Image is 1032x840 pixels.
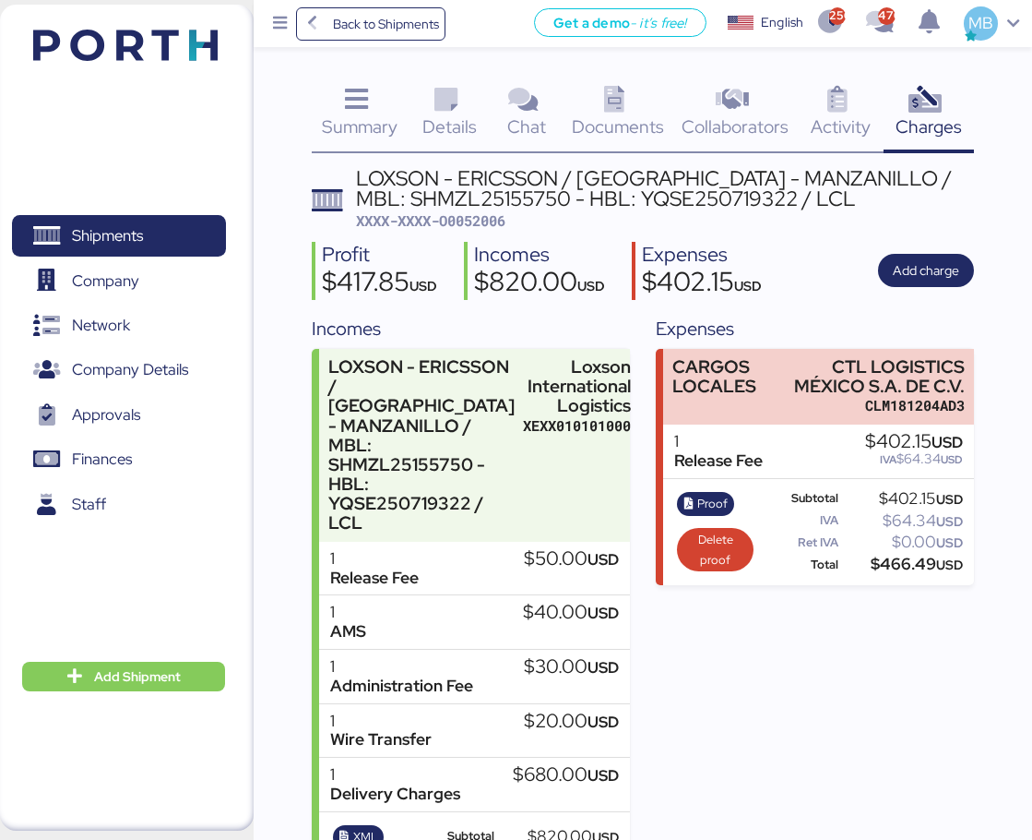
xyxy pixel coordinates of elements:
button: Add charge [878,254,974,287]
span: USD [931,432,963,452]
div: Expenses [656,315,973,342]
div: CLM181204AD3 [789,396,965,415]
div: Subtotal [764,492,839,505]
div: Release Fee [674,451,763,471]
a: Finances [12,438,226,481]
span: XXXX-XXXX-O0052006 [356,211,505,230]
a: Approvals [12,394,226,437]
span: USD [577,277,605,294]
div: 1 [330,549,419,569]
span: USD [936,534,963,551]
button: Add Shipment [22,662,225,691]
span: Summary [322,114,397,138]
div: $402.15 [842,492,963,506]
span: Approvals [72,402,140,428]
span: Proof [697,494,728,514]
span: Company [72,268,139,294]
button: Delete proof [677,528,754,572]
span: Network [72,312,130,339]
div: $0.00 [842,535,963,549]
div: Release Fee [330,569,419,588]
div: Delivery Charges [330,785,460,804]
span: USD [936,491,963,508]
div: $20.00 [524,712,619,732]
div: LOXSON - ERICSSON / [GEOGRAPHIC_DATA] - MANZANILLO / MBL: SHMZL25155750 - HBL: YQSE250719322 / LCL [356,168,974,210]
span: MB [968,11,993,35]
span: USD [587,712,619,732]
span: Company Details [72,356,188,383]
div: 1 [330,657,473,677]
div: $402.15 [642,269,762,300]
a: Staff [12,484,226,526]
div: XEXX010101000 [523,416,631,436]
button: Menu [265,8,296,40]
div: 1 [330,765,460,785]
span: USD [941,452,963,467]
span: IVA [880,452,896,467]
a: Network [12,305,226,347]
button: Proof [677,492,734,516]
span: Shipments [72,222,143,249]
span: Staff [72,491,106,518]
div: LOXSON - ERICSSON / [GEOGRAPHIC_DATA] - MANZANILLO / MBL: SHMZL25155750 - HBL: YQSE250719322 / LCL [328,357,515,533]
div: Wire Transfer [330,730,432,750]
div: Total [764,558,839,571]
span: USD [734,277,762,294]
div: Incomes [474,242,605,269]
div: CTL LOGISTICS MÉXICO S.A. DE C.V. [789,357,965,396]
div: $40.00 [523,603,619,623]
a: Company [12,259,226,302]
span: Details [422,114,477,138]
span: USD [936,513,963,530]
span: Delete proof [682,530,748,570]
div: 1 [330,603,366,622]
span: Add Shipment [94,666,181,688]
span: USD [587,549,619,570]
div: Incomes [312,315,629,342]
span: USD [587,657,619,678]
div: $64.34 [865,452,963,466]
span: USD [587,765,619,786]
div: English [761,13,803,32]
span: Documents [572,114,664,138]
div: Administration Fee [330,677,473,696]
div: CARGOS LOCALES [672,357,780,396]
div: Profit [322,242,437,269]
div: $402.15 [865,432,963,452]
span: Charges [896,114,962,138]
span: Finances [72,446,132,473]
span: Collaborators [682,114,789,138]
div: AMS [330,622,366,642]
span: USD [409,277,437,294]
span: Back to Shipments [333,13,439,35]
div: 1 [330,712,432,731]
span: USD [936,557,963,573]
span: Chat [507,114,546,138]
span: Activity [811,114,871,138]
span: USD [587,603,619,623]
div: 1 [674,432,763,451]
div: $820.00 [474,269,605,300]
div: $417.85 [322,269,437,300]
div: $64.34 [842,514,963,528]
div: Loxson International Logistics [523,357,631,415]
div: $680.00 [513,765,619,786]
a: Shipments [12,215,226,258]
a: Company Details [12,349,226,391]
div: Expenses [642,242,762,269]
div: $50.00 [524,549,619,570]
div: Ret IVA [764,536,839,549]
div: $466.49 [842,558,963,571]
div: $30.00 [524,657,619,678]
span: Add charge [893,259,959,282]
div: IVA [764,514,839,527]
a: Back to Shipments [296,7,446,41]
